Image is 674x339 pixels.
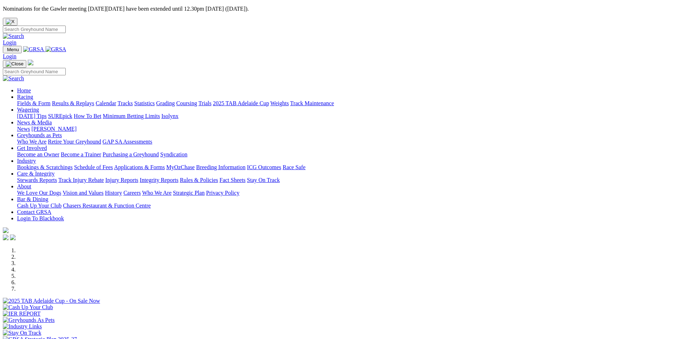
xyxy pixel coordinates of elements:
a: Greyhounds as Pets [17,132,62,138]
a: Cash Up Your Club [17,203,61,209]
div: Greyhounds as Pets [17,139,671,145]
a: Injury Reports [105,177,138,183]
a: [DATE] Tips [17,113,47,119]
button: Close [3,18,17,26]
span: Menu [7,47,19,52]
a: SUREpick [48,113,72,119]
a: GAP SA Assessments [103,139,152,145]
a: Privacy Policy [206,190,239,196]
a: Chasers Restaurant & Function Centre [63,203,151,209]
img: logo-grsa-white.png [28,60,33,65]
a: News [17,126,30,132]
a: Contact GRSA [17,209,51,215]
img: Cash Up Your Club [3,304,53,311]
img: Close [6,61,23,67]
a: Statistics [134,100,155,106]
img: GRSA [23,46,44,53]
a: Grading [156,100,175,106]
a: Login [3,53,16,59]
a: Careers [123,190,141,196]
a: About [17,183,31,189]
a: MyOzChase [166,164,195,170]
div: Bar & Dining [17,203,671,209]
a: Racing [17,94,33,100]
button: Toggle navigation [3,46,22,53]
a: News & Media [17,119,52,125]
a: Purchasing a Greyhound [103,151,159,157]
input: Search [3,68,66,75]
img: X [6,19,15,25]
img: facebook.svg [3,235,9,240]
div: Care & Integrity [17,177,671,183]
a: Become an Owner [17,151,59,157]
a: Login [3,39,16,45]
a: Calendar [96,100,116,106]
a: Become a Trainer [61,151,101,157]
a: Minimum Betting Limits [103,113,160,119]
a: Integrity Reports [140,177,178,183]
a: Results & Replays [52,100,94,106]
input: Search [3,26,66,33]
a: Fields & Form [17,100,50,106]
a: Who We Are [142,190,172,196]
a: Bar & Dining [17,196,48,202]
div: About [17,190,671,196]
div: Racing [17,100,671,107]
a: Schedule of Fees [74,164,113,170]
a: Fact Sheets [220,177,246,183]
a: Rules & Policies [180,177,218,183]
img: logo-grsa-white.png [3,227,9,233]
img: Search [3,33,24,39]
a: Bookings & Scratchings [17,164,72,170]
a: Vision and Values [63,190,103,196]
img: twitter.svg [10,235,16,240]
a: Coursing [176,100,197,106]
a: Isolynx [161,113,178,119]
a: Race Safe [282,164,305,170]
a: Weights [270,100,289,106]
div: News & Media [17,126,671,132]
a: Strategic Plan [173,190,205,196]
div: Wagering [17,113,671,119]
a: History [105,190,122,196]
a: Track Injury Rebate [58,177,104,183]
a: Syndication [160,151,187,157]
a: Stewards Reports [17,177,57,183]
a: Industry [17,158,36,164]
a: Home [17,87,31,93]
a: ICG Outcomes [247,164,281,170]
div: Industry [17,164,671,171]
a: Trials [198,100,211,106]
a: Retire Your Greyhound [48,139,101,145]
div: Get Involved [17,151,671,158]
img: Search [3,75,24,82]
a: [PERSON_NAME] [31,126,76,132]
img: 2025 TAB Adelaide Cup - On Sale Now [3,298,100,304]
a: Breeding Information [196,164,246,170]
a: Wagering [17,107,39,113]
img: Industry Links [3,323,42,330]
a: Tracks [118,100,133,106]
img: Stay On Track [3,330,41,336]
a: Login To Blackbook [17,215,64,221]
img: Greyhounds As Pets [3,317,55,323]
a: Care & Integrity [17,171,55,177]
a: Get Involved [17,145,47,151]
button: Toggle navigation [3,60,26,68]
a: Stay On Track [247,177,280,183]
img: IER REPORT [3,311,41,317]
a: Applications & Forms [114,164,165,170]
a: Track Maintenance [290,100,334,106]
a: How To Bet [74,113,102,119]
img: GRSA [45,46,66,53]
p: Nominations for the Gawler meeting [DATE][DATE] have been extended until 12.30pm [DATE] ([DATE]). [3,6,671,12]
a: We Love Our Dogs [17,190,61,196]
a: 2025 TAB Adelaide Cup [213,100,269,106]
a: Who We Are [17,139,47,145]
